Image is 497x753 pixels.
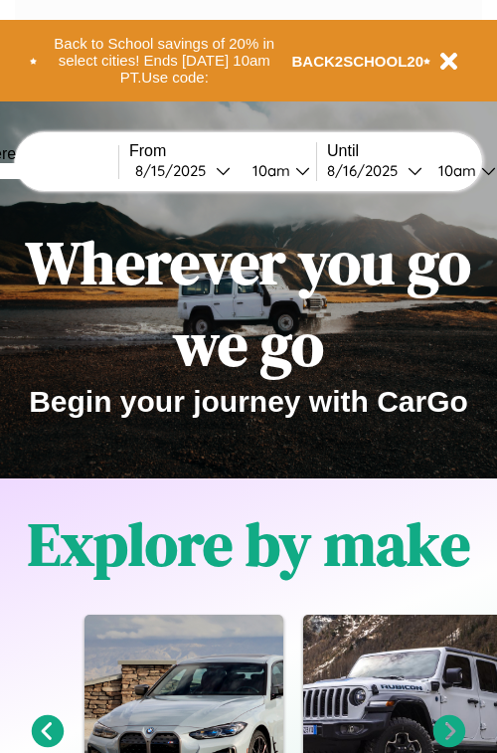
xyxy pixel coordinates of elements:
button: 10am [237,160,316,181]
div: 10am [428,161,481,180]
b: BACK2SCHOOL20 [292,53,424,70]
div: 8 / 16 / 2025 [327,161,408,180]
label: From [129,142,316,160]
div: 10am [243,161,295,180]
button: 8/15/2025 [129,160,237,181]
button: Back to School savings of 20% in select cities! Ends [DATE] 10am PT.Use code: [37,30,292,92]
h1: Explore by make [28,503,470,585]
div: 8 / 15 / 2025 [135,161,216,180]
